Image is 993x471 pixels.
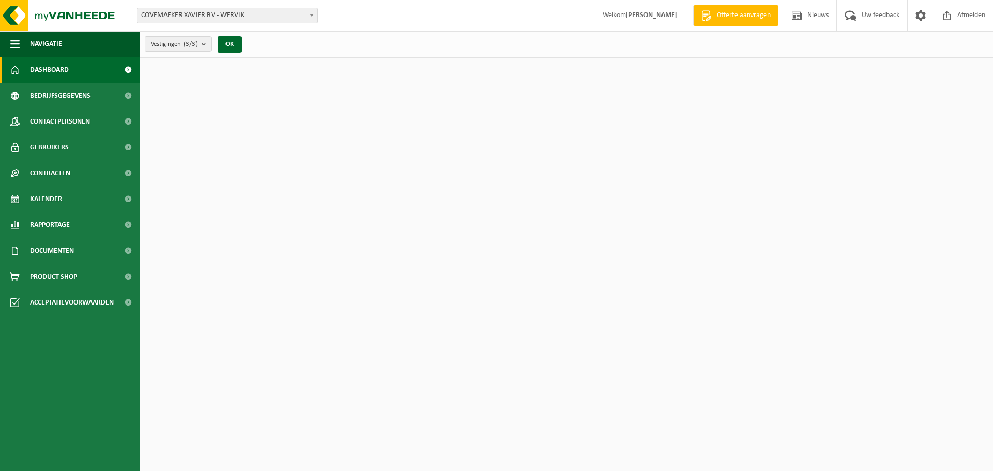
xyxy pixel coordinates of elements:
[145,36,212,52] button: Vestigingen(3/3)
[30,160,70,186] span: Contracten
[30,212,70,238] span: Rapportage
[30,264,77,290] span: Product Shop
[30,57,69,83] span: Dashboard
[30,83,91,109] span: Bedrijfsgegevens
[137,8,318,23] span: COVEMAEKER XAVIER BV - WERVIK
[30,290,114,315] span: Acceptatievoorwaarden
[30,238,74,264] span: Documenten
[693,5,778,26] a: Offerte aanvragen
[151,37,198,52] span: Vestigingen
[30,31,62,57] span: Navigatie
[137,8,317,23] span: COVEMAEKER XAVIER BV - WERVIK
[184,41,198,48] count: (3/3)
[714,10,773,21] span: Offerte aanvragen
[626,11,678,19] strong: [PERSON_NAME]
[30,134,69,160] span: Gebruikers
[30,109,90,134] span: Contactpersonen
[218,36,242,53] button: OK
[30,186,62,212] span: Kalender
